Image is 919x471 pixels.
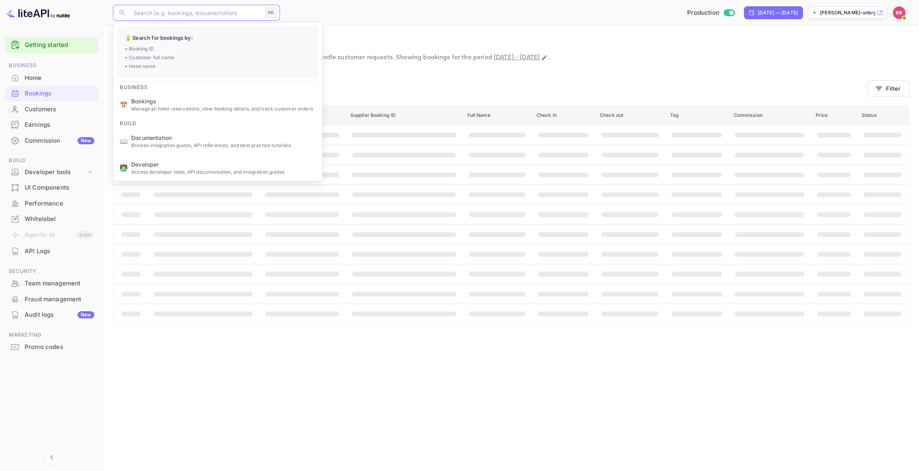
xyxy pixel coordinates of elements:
a: Promo codes [5,339,98,354]
th: Check out [595,106,665,125]
span: Documentation [131,133,316,141]
span: Bookings [131,97,316,105]
p: Manage all hotel reservations, view booking details, and track customer orders [131,105,316,112]
p: • Hotel name [125,62,311,70]
p: Browse integration guides, API references, and best practice tutorials [131,141,316,149]
img: LiteAPI logo [6,6,70,19]
a: Bookings [5,86,98,101]
span: Business [113,79,153,91]
p: 📖 [120,136,128,146]
p: 💡 Search for bookings by: [125,34,311,42]
div: UI Components [25,183,94,192]
th: Status [857,106,909,125]
p: Access developer tools, API documentation, and integration guides [131,168,316,175]
a: Getting started [25,41,94,50]
p: View and manage all hotel bookings, track reservation statuses, and handle customer requests. Sho... [113,53,909,62]
a: Home [5,70,98,85]
div: Bookings [25,89,94,98]
div: API Logs [25,247,94,256]
img: Kobus Roux [893,6,905,19]
span: Production [687,8,719,17]
p: 👨‍💻 [120,163,128,173]
div: Whitelabel [5,211,98,227]
a: Team management [5,276,98,291]
div: account-settings tabs [113,80,867,94]
span: Build [113,115,143,128]
button: Collapse navigation [45,450,59,465]
button: Filter [867,80,909,97]
div: Getting started [5,37,98,53]
span: Security [5,267,98,276]
p: • Booking ID [125,45,311,52]
div: Switch to Sandbox mode [684,8,738,17]
a: CommissionNew [5,133,98,148]
div: ⌘K [265,8,277,18]
div: Performance [5,196,98,211]
p: Bookings [113,35,909,51]
a: Whitelabel [5,211,98,226]
div: Earnings [25,120,94,130]
button: Change date range [540,54,548,62]
th: Tag [665,106,729,125]
div: Whitelabel [25,215,94,224]
div: Customers [25,105,94,114]
span: Build [5,156,98,165]
a: Earnings [5,117,98,132]
p: [PERSON_NAME]-unbrg.[PERSON_NAME]... [820,9,875,16]
div: Audit logs [25,310,94,320]
a: UI Components [5,180,98,195]
table: booking table [113,106,909,324]
span: Business [5,61,98,70]
div: Home [5,70,98,86]
p: • Customer full name [125,54,311,61]
div: [DATE] — [DATE] [758,9,798,16]
div: Commission [25,136,94,145]
div: Team management [5,276,98,291]
div: New [78,311,94,318]
div: Team management [25,279,94,288]
a: Performance [5,196,98,211]
th: Full Name [462,106,532,125]
th: Supplier Booking ID [346,106,462,125]
div: Promo codes [5,339,98,355]
th: Price [811,106,857,125]
div: Performance [25,199,94,208]
span: Developer [131,160,316,168]
div: Developer tools [25,168,86,177]
div: UI Components [5,180,98,196]
span: Marketing [5,331,98,339]
div: Developer tools [5,165,98,179]
span: [DATE] - [DATE] [494,53,540,62]
div: New [78,137,94,144]
a: Audit logsNew [5,307,98,322]
div: CommissionNew [5,133,98,149]
div: Promo codes [25,343,94,352]
a: API Logs [5,244,98,258]
a: Customers [5,102,98,116]
th: Check in [532,106,595,125]
div: Earnings [5,117,98,133]
p: 📅 [120,100,128,109]
input: Search (e.g. bookings, documentation) [129,5,262,21]
div: Fraud management [25,295,94,304]
th: Commission [729,106,810,125]
a: Fraud management [5,292,98,306]
div: Audit logsNew [5,307,98,323]
div: Home [25,74,94,83]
